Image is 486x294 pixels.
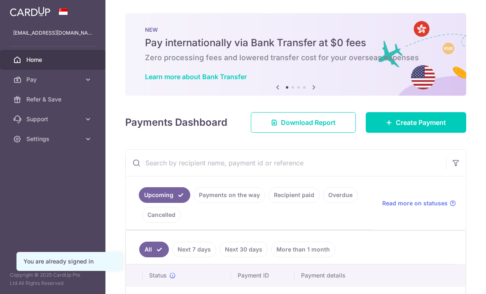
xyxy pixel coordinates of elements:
[194,187,265,203] a: Payments on the way
[269,187,320,203] a: Recipient paid
[125,13,466,96] img: Bank transfer banner
[13,29,92,37] p: [EMAIL_ADDRESS][DOMAIN_NAME]
[26,56,81,64] span: Home
[323,187,358,203] a: Overdue
[271,242,335,257] a: More than 1 month
[220,242,268,257] a: Next 30 days
[172,242,216,257] a: Next 7 days
[26,75,81,84] span: Pay
[10,7,50,16] img: CardUp
[26,95,81,103] span: Refer & Save
[294,265,482,286] th: Payment details
[126,150,446,176] input: Search by recipient name, payment id or reference
[149,271,167,280] span: Status
[26,135,81,143] span: Settings
[145,53,446,63] h6: Zero processing fees and lowered transfer cost for your overseas expenses
[231,265,294,286] th: Payment ID
[382,199,448,207] span: Read more on statuses
[396,118,446,127] span: Create Payment
[125,115,227,130] h4: Payments Dashboard
[251,112,356,133] a: Download Report
[142,207,181,223] a: Cancelled
[382,199,456,207] a: Read more on statuses
[145,26,446,33] p: NEW
[145,73,247,81] a: Learn more about Bank Transfer
[139,187,190,203] a: Upcoming
[139,242,169,257] a: All
[26,115,81,123] span: Support
[145,36,446,49] h5: Pay internationally via Bank Transfer at $0 fees
[23,257,115,266] div: You are already signed in
[281,118,336,127] span: Download Report
[366,112,466,133] a: Create Payment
